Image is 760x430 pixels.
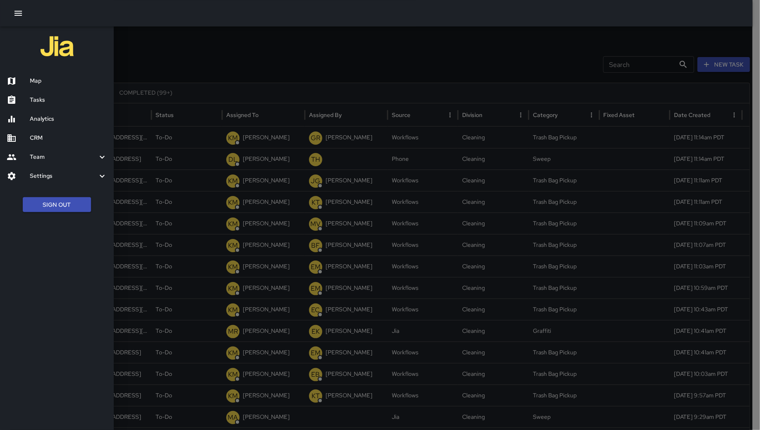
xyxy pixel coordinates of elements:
[30,96,107,105] h6: Tasks
[23,197,91,213] button: Sign Out
[30,134,107,143] h6: CRM
[30,76,107,86] h6: Map
[41,30,74,63] img: jia-logo
[30,115,107,124] h6: Analytics
[30,172,97,181] h6: Settings
[30,153,97,162] h6: Team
